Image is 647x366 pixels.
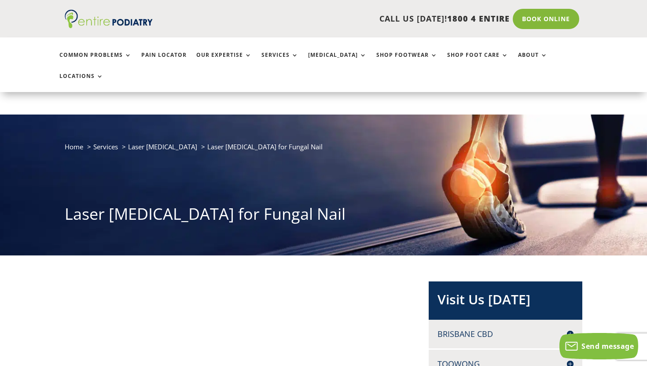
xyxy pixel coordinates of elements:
[437,329,573,340] h4: Brisbane CBD
[65,10,153,28] img: logo (1)
[65,21,153,30] a: Entire Podiatry
[261,52,298,71] a: Services
[308,52,367,71] a: [MEDICAL_DATA]
[184,13,510,25] p: CALL US [DATE]!
[59,52,132,71] a: Common Problems
[59,73,103,92] a: Locations
[65,141,582,159] nav: breadcrumb
[141,52,187,71] a: Pain Locator
[65,203,582,229] h1: Laser [MEDICAL_DATA] for Fungal Nail
[93,142,118,151] a: Services
[518,52,548,71] a: About
[447,52,508,71] a: Shop Foot Care
[559,333,638,359] button: Send message
[65,142,83,151] a: Home
[437,290,573,313] h2: Visit Us [DATE]
[513,9,579,29] a: Book Online
[128,142,197,151] a: Laser [MEDICAL_DATA]
[207,142,323,151] span: Laser [MEDICAL_DATA] for Fungal Nail
[581,341,634,351] span: Send message
[376,52,437,71] a: Shop Footwear
[196,52,252,71] a: Our Expertise
[447,13,510,24] span: 1800 4 ENTIRE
